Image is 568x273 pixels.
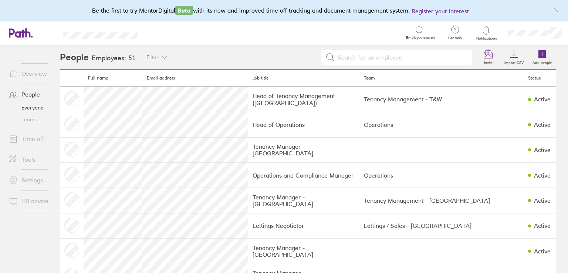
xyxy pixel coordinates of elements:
[3,131,62,146] a: Time off
[528,58,556,65] label: Add people
[406,36,435,40] span: Employee search
[3,114,62,125] a: Teams
[146,54,159,60] span: Filter
[534,121,551,128] div: Active
[248,188,359,213] td: Tenancy Manager - [GEOGRAPHIC_DATA]
[534,172,551,179] div: Active
[92,54,136,62] h3: Employees: 51
[524,70,556,87] th: Status
[500,45,528,69] a: Import CSV
[474,25,498,41] a: Notifications
[60,45,89,69] h2: People
[248,70,359,87] th: Job title
[3,193,62,208] a: HR advice
[3,66,62,81] a: Overview
[474,36,498,41] span: Notifications
[359,87,524,112] td: Tenancy Management - T&W
[476,45,500,69] a: Invite
[84,70,143,87] th: Full name
[359,213,524,238] td: Lettings / Sales - [GEOGRAPHIC_DATA]
[534,222,551,229] div: Active
[528,45,556,69] a: Add people
[443,36,467,40] span: Get help
[3,87,62,102] a: People
[359,163,524,188] td: Operations
[412,7,469,16] button: Register your interest
[248,112,359,137] td: Head of Operations
[359,188,524,213] td: Tenancy Management - [GEOGRAPHIC_DATA]
[175,6,193,15] span: Beta
[3,152,62,167] a: Tools
[142,70,248,87] th: Email address
[3,102,62,114] a: Everyone
[534,248,551,255] div: Active
[3,173,62,188] a: Settings
[248,163,359,188] td: Operations and Compliance Manager
[500,58,528,65] label: Import CSV
[248,213,359,238] td: Lettings Negotiator
[335,50,467,64] input: Search for an employee
[92,6,476,16] div: Be the first to try MentorDigital with its new and improved time off tracking and document manage...
[534,146,551,153] div: Active
[248,137,359,162] td: Tenancy Manager - [GEOGRAPHIC_DATA]
[480,58,497,65] label: Invite
[359,70,524,87] th: Team
[248,87,359,112] td: Head of Tenancy Management ([GEOGRAPHIC_DATA])
[534,96,551,102] div: Active
[359,112,524,137] td: Operations
[534,197,551,204] div: Active
[248,239,359,264] td: Tenancy Manager - [GEOGRAPHIC_DATA]
[158,29,176,36] div: Search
